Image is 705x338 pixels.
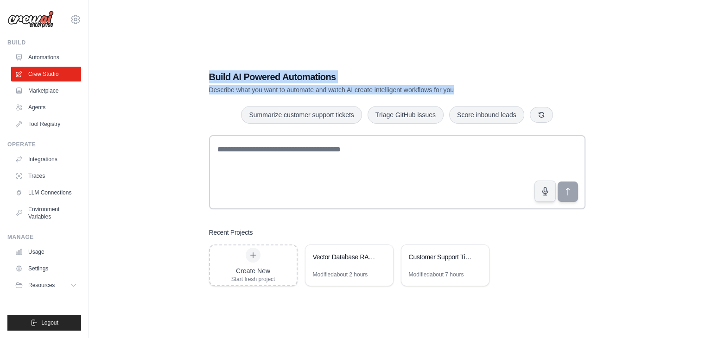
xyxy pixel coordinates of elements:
[409,271,464,278] div: Modified about 7 hours
[11,117,81,131] a: Tool Registry
[313,252,376,262] div: Vector Database RAG Pipeline (Requires Custom Vector DB Integration)
[41,319,58,326] span: Logout
[28,282,55,289] span: Resources
[231,266,275,275] div: Create New
[231,275,275,283] div: Start fresh project
[11,83,81,98] a: Marketplace
[7,315,81,331] button: Logout
[449,106,524,124] button: Score inbound leads
[7,141,81,148] div: Operate
[11,100,81,115] a: Agents
[659,294,705,338] iframe: Chat Widget
[11,169,81,183] a: Traces
[209,70,521,83] h1: Build AI Powered Automations
[534,181,556,202] button: Click to speak your automation idea
[11,152,81,167] a: Integrations
[7,11,54,28] img: Logo
[11,261,81,276] a: Settings
[11,244,81,259] a: Usage
[11,278,81,293] button: Resources
[11,50,81,65] a: Automations
[7,39,81,46] div: Build
[530,107,553,123] button: Get new suggestions
[7,233,81,241] div: Manage
[241,106,362,124] button: Summarize customer support tickets
[11,185,81,200] a: LLM Connections
[313,271,368,278] div: Modified about 2 hours
[209,228,253,237] h3: Recent Projects
[368,106,444,124] button: Triage GitHub issues
[11,202,81,224] a: Environment Variables
[209,85,521,94] p: Describe what you want to automate and watch AI create intelligent workflows for you
[409,252,472,262] div: Customer Support Ticket Automation
[11,67,81,81] a: Crew Studio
